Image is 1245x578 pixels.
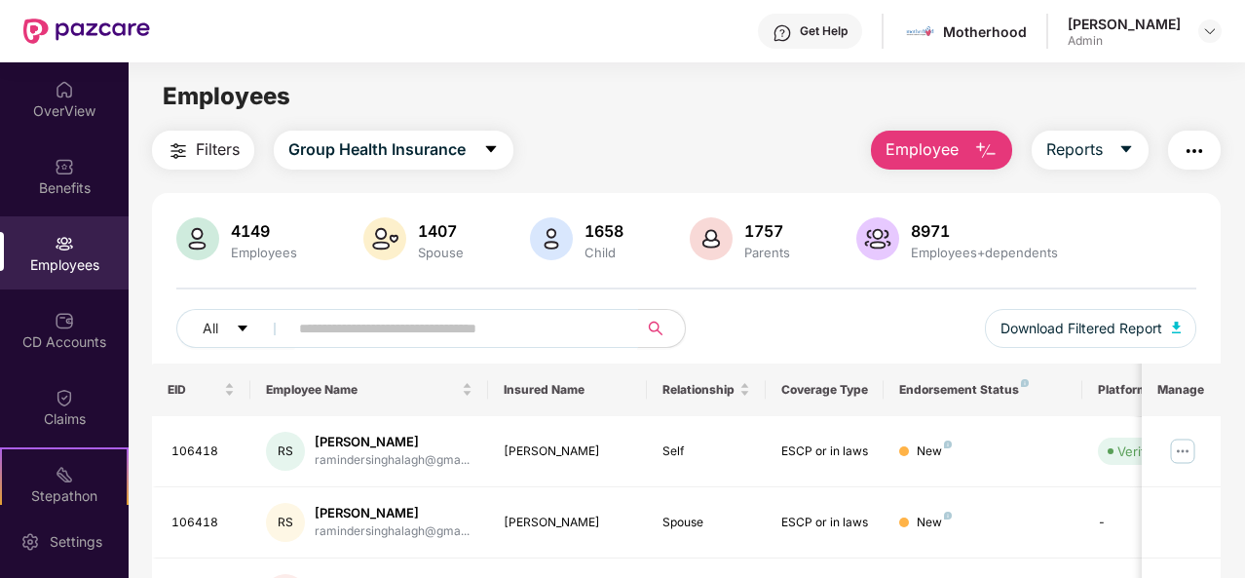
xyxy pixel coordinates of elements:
div: [PERSON_NAME] [504,514,631,532]
div: [PERSON_NAME] [504,443,631,461]
img: svg+xml;base64,PHN2ZyB4bWxucz0iaHR0cDovL3d3dy53My5vcmcvMjAwMC9zdmciIHdpZHRoPSI4IiBoZWlnaHQ9IjgiIH... [1021,379,1029,387]
div: Motherhood [943,22,1027,41]
th: Manage [1142,364,1221,416]
div: 1658 [581,221,627,241]
td: - [1082,487,1221,559]
img: svg+xml;base64,PHN2ZyB4bWxucz0iaHR0cDovL3d3dy53My5vcmcvMjAwMC9zdmciIHdpZHRoPSIyMSIgaGVpZ2h0PSIyMC... [55,465,74,484]
button: Reportscaret-down [1032,131,1149,170]
div: [PERSON_NAME] [315,433,470,451]
div: Verified [1117,442,1164,461]
div: New [917,443,952,461]
th: Relationship [647,364,766,416]
div: Spouse [414,245,468,260]
div: RS [266,432,305,471]
div: Employees+dependents [907,245,1062,260]
div: ESCP or in laws [781,514,869,532]
span: caret-down [1118,141,1134,159]
span: Employee Name [266,382,458,398]
span: Group Health Insurance [288,137,466,162]
div: Get Help [800,23,848,39]
div: Admin [1068,33,1181,49]
img: svg+xml;base64,PHN2ZyB4bWxucz0iaHR0cDovL3d3dy53My5vcmcvMjAwMC9zdmciIHdpZHRoPSI4IiBoZWlnaHQ9IjgiIH... [944,512,952,520]
div: [PERSON_NAME] [1068,15,1181,33]
div: ramindersinghalagh@gma... [315,522,470,541]
img: svg+xml;base64,PHN2ZyBpZD0iQ0RfQWNjb3VudHMiIGRhdGEtbmFtZT0iQ0QgQWNjb3VudHMiIHhtbG5zPSJodHRwOi8vd3... [55,311,74,330]
div: ramindersinghalagh@gma... [315,451,470,470]
div: Parents [740,245,794,260]
img: svg+xml;base64,PHN2ZyB4bWxucz0iaHR0cDovL3d3dy53My5vcmcvMjAwMC9zdmciIHhtbG5zOnhsaW5rPSJodHRwOi8vd3... [974,139,998,163]
img: svg+xml;base64,PHN2ZyBpZD0iU2V0dGluZy0yMHgyMCIgeG1sbnM9Imh0dHA6Ly93d3cudzMub3JnLzIwMDAvc3ZnIiB3aW... [20,532,40,552]
div: 106418 [171,443,236,461]
img: New Pazcare Logo [23,19,150,44]
button: search [637,309,686,348]
th: Coverage Type [766,364,885,416]
span: search [637,321,675,336]
div: 1407 [414,221,468,241]
button: Filters [152,131,254,170]
th: Insured Name [488,364,647,416]
span: Download Filtered Report [1000,318,1162,339]
img: svg+xml;base64,PHN2ZyBpZD0iQmVuZWZpdHMiIHhtbG5zPSJodHRwOi8vd3d3LnczLm9yZy8yMDAwL3N2ZyIgd2lkdGg9Ij... [55,157,74,176]
button: Employee [871,131,1012,170]
span: Employees [163,82,290,110]
img: svg+xml;base64,PHN2ZyB4bWxucz0iaHR0cDovL3d3dy53My5vcmcvMjAwMC9zdmciIHhtbG5zOnhsaW5rPSJodHRwOi8vd3... [856,217,899,260]
div: ESCP or in laws [781,443,869,461]
div: RS [266,503,305,542]
span: caret-down [236,322,249,337]
div: Platform Status [1098,382,1205,398]
div: Spouse [662,514,750,532]
img: svg+xml;base64,PHN2ZyB4bWxucz0iaHR0cDovL3d3dy53My5vcmcvMjAwMC9zdmciIHdpZHRoPSI4IiBoZWlnaHQ9IjgiIH... [944,441,952,448]
div: [PERSON_NAME] [315,504,470,522]
button: Allcaret-down [176,309,295,348]
img: svg+xml;base64,PHN2ZyB4bWxucz0iaHR0cDovL3d3dy53My5vcmcvMjAwMC9zdmciIHhtbG5zOnhsaW5rPSJodHRwOi8vd3... [530,217,573,260]
span: caret-down [483,141,499,159]
img: svg+xml;base64,PHN2ZyB4bWxucz0iaHR0cDovL3d3dy53My5vcmcvMjAwMC9zdmciIHhtbG5zOnhsaW5rPSJodHRwOi8vd3... [690,217,733,260]
th: EID [152,364,251,416]
img: svg+xml;base64,PHN2ZyBpZD0iSGVscC0zMngzMiIgeG1sbnM9Imh0dHA6Ly93d3cudzMub3JnLzIwMDAvc3ZnIiB3aWR0aD... [773,23,792,43]
div: Stepathon [2,486,127,506]
div: Settings [44,532,108,552]
img: motherhood%20_%20logo.png [906,18,934,46]
img: svg+xml;base64,PHN2ZyBpZD0iRW1wbG95ZWVzIiB4bWxucz0iaHR0cDovL3d3dy53My5vcmcvMjAwMC9zdmciIHdpZHRoPS... [55,234,74,253]
span: EID [168,382,221,398]
button: Group Health Insurancecaret-down [274,131,513,170]
img: svg+xml;base64,PHN2ZyB4bWxucz0iaHR0cDovL3d3dy53My5vcmcvMjAwMC9zdmciIHdpZHRoPSIyNCIgaGVpZ2h0PSIyNC... [1183,139,1206,163]
span: Filters [196,137,240,162]
img: svg+xml;base64,PHN2ZyBpZD0iRHJvcGRvd24tMzJ4MzIiIHhtbG5zPSJodHRwOi8vd3d3LnczLm9yZy8yMDAwL3N2ZyIgd2... [1202,23,1218,39]
th: Employee Name [250,364,488,416]
div: Child [581,245,627,260]
div: 106418 [171,514,236,532]
span: Reports [1046,137,1103,162]
img: manageButton [1167,436,1198,467]
div: Employees [227,245,301,260]
div: 1757 [740,221,794,241]
img: svg+xml;base64,PHN2ZyBpZD0iSG9tZSIgeG1sbnM9Imh0dHA6Ly93d3cudzMub3JnLzIwMDAvc3ZnIiB3aWR0aD0iMjAiIG... [55,80,74,99]
div: New [917,514,952,532]
div: 8971 [907,221,1062,241]
img: svg+xml;base64,PHN2ZyB4bWxucz0iaHR0cDovL3d3dy53My5vcmcvMjAwMC9zdmciIHhtbG5zOnhsaW5rPSJodHRwOi8vd3... [176,217,219,260]
div: Self [662,443,750,461]
button: Download Filtered Report [985,309,1197,348]
span: Relationship [662,382,736,398]
span: Employee [886,137,959,162]
div: Endorsement Status [899,382,1066,398]
img: svg+xml;base64,PHN2ZyBpZD0iQ2xhaW0iIHhtbG5zPSJodHRwOi8vd3d3LnczLm9yZy8yMDAwL3N2ZyIgd2lkdGg9IjIwIi... [55,388,74,407]
img: svg+xml;base64,PHN2ZyB4bWxucz0iaHR0cDovL3d3dy53My5vcmcvMjAwMC9zdmciIHdpZHRoPSIyNCIgaGVpZ2h0PSIyNC... [167,139,190,163]
img: svg+xml;base64,PHN2ZyB4bWxucz0iaHR0cDovL3d3dy53My5vcmcvMjAwMC9zdmciIHhtbG5zOnhsaW5rPSJodHRwOi8vd3... [363,217,406,260]
span: All [203,318,218,339]
div: 4149 [227,221,301,241]
img: svg+xml;base64,PHN2ZyB4bWxucz0iaHR0cDovL3d3dy53My5vcmcvMjAwMC9zdmciIHhtbG5zOnhsaW5rPSJodHRwOi8vd3... [1172,322,1182,333]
